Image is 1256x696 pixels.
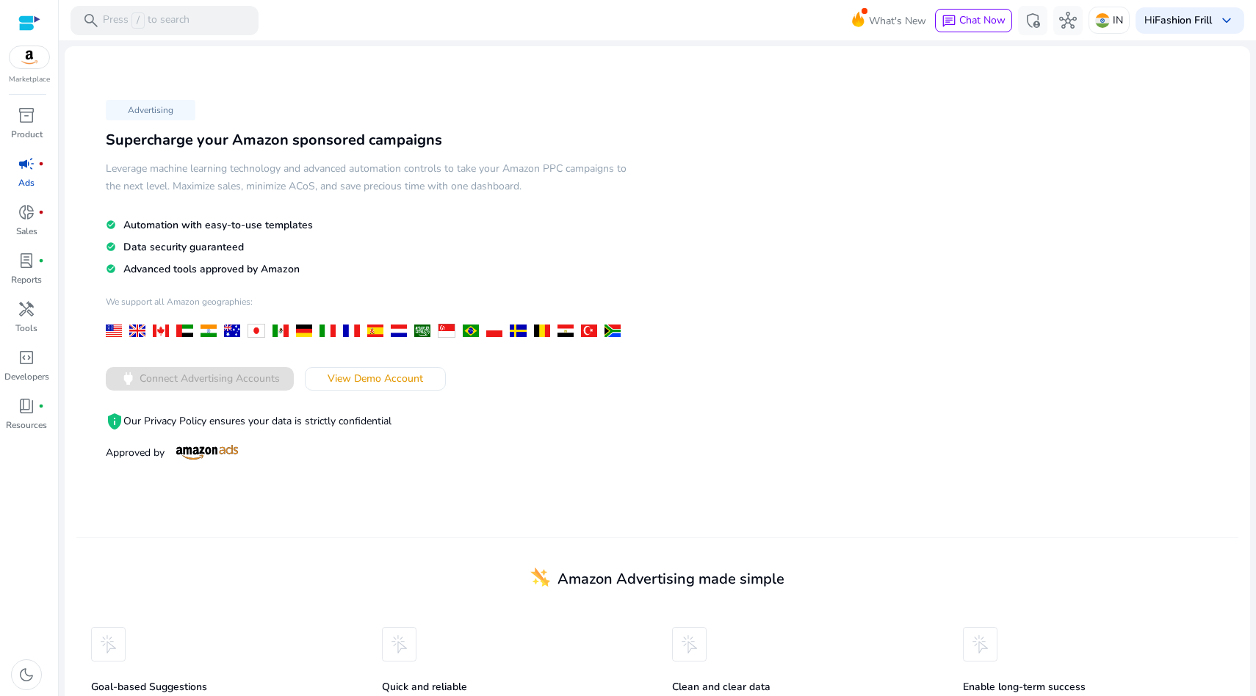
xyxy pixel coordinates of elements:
[38,258,44,264] span: fiber_manual_record
[672,681,934,694] h5: Clean and clear data
[38,403,44,409] span: fiber_manual_record
[6,418,47,432] p: Resources
[305,367,446,391] button: View Demo Account
[106,296,628,319] h4: We support all Amazon geographies:
[11,273,42,286] p: Reports
[1053,6,1083,35] button: hub
[16,225,37,238] p: Sales
[18,666,35,684] span: dark_mode
[131,12,145,29] span: /
[38,209,44,215] span: fiber_manual_record
[382,681,643,694] h5: Quick and reliable
[18,397,35,415] span: book_4
[123,218,313,232] span: Automation with easy-to-use templates
[106,131,628,149] h3: Supercharge your Amazon sponsored campaigns
[106,263,116,275] mat-icon: check_circle
[18,176,35,189] p: Ads
[963,681,1224,694] h5: Enable long-term success
[106,100,195,120] p: Advertising
[18,300,35,318] span: handyman
[869,8,926,34] span: What's New
[106,160,628,195] h5: Leverage machine learning technology and advanced automation controls to take your Amazon PPC cam...
[123,240,244,254] span: Data security guaranteed
[82,12,100,29] span: search
[1018,6,1047,35] button: admin_panel_settings
[1113,7,1123,33] p: IN
[557,569,784,589] span: Amazon Advertising made simple
[1155,13,1212,27] b: Fashion Frill
[18,106,35,124] span: inventory_2
[106,413,628,430] p: Our Privacy Policy ensures your data is strictly confidential
[18,252,35,269] span: lab_profile
[106,445,628,460] p: Approved by
[11,128,43,141] p: Product
[1095,13,1110,28] img: in.svg
[1059,12,1077,29] span: hub
[942,14,956,29] span: chat
[328,371,423,386] span: View Demo Account
[1024,12,1042,29] span: admin_panel_settings
[106,241,116,253] mat-icon: check_circle
[106,413,123,430] mat-icon: privacy_tip
[38,161,44,167] span: fiber_manual_record
[18,203,35,221] span: donut_small
[4,370,49,383] p: Developers
[106,219,116,231] mat-icon: check_circle
[935,9,1012,32] button: chatChat Now
[18,349,35,366] span: code_blocks
[15,322,37,335] p: Tools
[91,681,353,694] h5: Goal-based Suggestions
[10,46,49,68] img: amazon.svg
[9,74,50,85] p: Marketplace
[103,12,190,29] p: Press to search
[1144,15,1212,26] p: Hi
[1218,12,1235,29] span: keyboard_arrow_down
[959,13,1006,27] span: Chat Now
[123,262,300,276] span: Advanced tools approved by Amazon
[18,155,35,173] span: campaign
